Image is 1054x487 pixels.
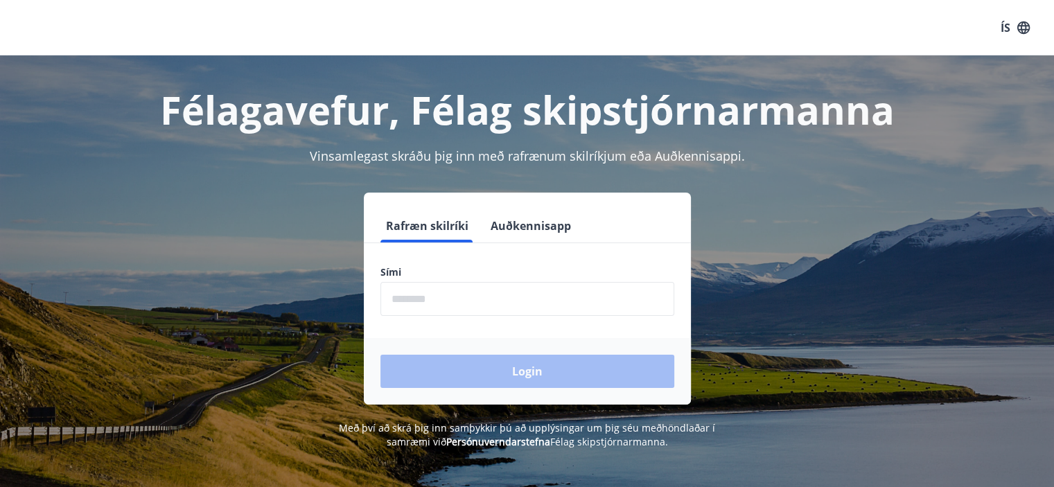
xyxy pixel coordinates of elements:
[310,148,745,164] span: Vinsamlegast skráðu þig inn með rafrænum skilríkjum eða Auðkennisappi.
[380,209,474,242] button: Rafræn skilríki
[993,15,1037,40] button: ÍS
[45,83,1010,136] h1: Félagavefur, Félag skipstjórnarmanna
[339,421,715,448] span: Með því að skrá þig inn samþykkir þú að upplýsingar um þig séu meðhöndlaðar í samræmi við Félag s...
[485,209,577,242] button: Auðkennisapp
[380,265,674,279] label: Sími
[446,435,550,448] a: Persónuverndarstefna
